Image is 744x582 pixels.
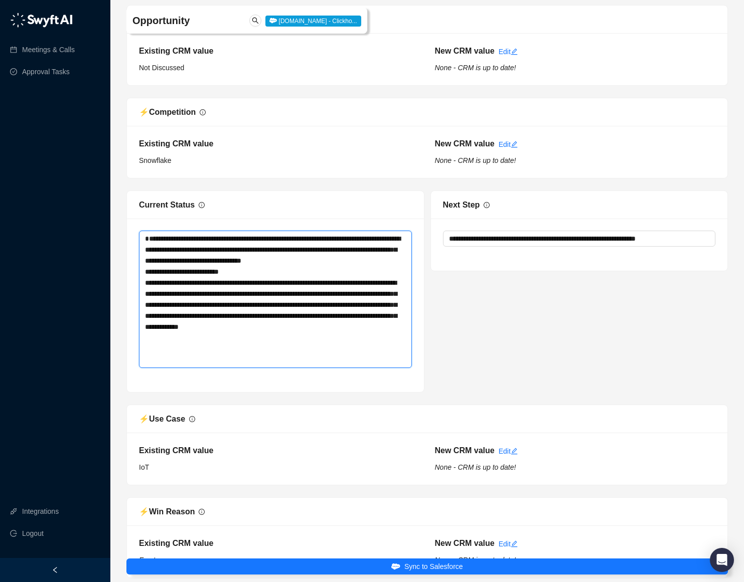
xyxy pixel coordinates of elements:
[443,199,480,211] div: Next Step
[435,156,516,164] i: None - CRM is up to date!
[484,202,490,208] span: info-circle
[265,16,361,27] span: [DOMAIN_NAME] - Clickho...
[499,48,518,56] a: Edit
[435,463,516,471] i: None - CRM is up to date!
[139,463,149,471] span: IoT
[499,140,518,148] a: Edit
[139,138,420,150] h5: Existing CRM value
[132,14,263,28] h4: Opportunity
[404,561,463,572] span: Sync to Salesforce
[435,537,495,549] h5: New CRM value
[10,530,17,537] span: logout
[252,17,259,24] span: search
[22,501,59,521] a: Integrations
[139,445,420,457] h5: Existing CRM value
[499,540,518,548] a: Edit
[10,13,73,28] img: logo-05li4sbe.png
[139,537,420,549] h5: Existing CRM value
[126,558,728,574] button: Sync to Salesforce
[139,415,185,423] span: ⚡️ Use Case
[199,202,205,208] span: info-circle
[22,62,70,82] a: Approval Tasks
[443,231,716,247] textarea: Next Step
[139,556,159,564] i: Empty
[52,566,59,573] span: left
[139,507,195,516] span: ⚡️ Win Reason
[199,509,205,515] span: info-circle
[511,48,518,55] span: edit
[511,141,518,148] span: edit
[22,523,44,543] span: Logout
[139,64,184,72] span: Not Discussed
[22,40,75,60] a: Meetings & Calls
[265,17,361,25] a: [DOMAIN_NAME] - Clickho...
[189,416,195,422] span: info-circle
[435,45,495,57] h5: New CRM value
[139,231,412,368] textarea: Current Status
[710,548,734,572] div: Open Intercom Messenger
[511,540,518,547] span: edit
[435,445,495,457] h5: New CRM value
[139,156,172,164] span: Snowflake
[499,447,518,455] a: Edit
[435,64,516,72] i: None - CRM is up to date!
[435,138,495,150] h5: New CRM value
[511,448,518,455] span: edit
[435,556,516,564] i: None - CRM is up to date!
[139,108,196,116] span: ⚡️ Competition
[139,199,195,211] div: Current Status
[200,109,206,115] span: info-circle
[139,45,420,57] h5: Existing CRM value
